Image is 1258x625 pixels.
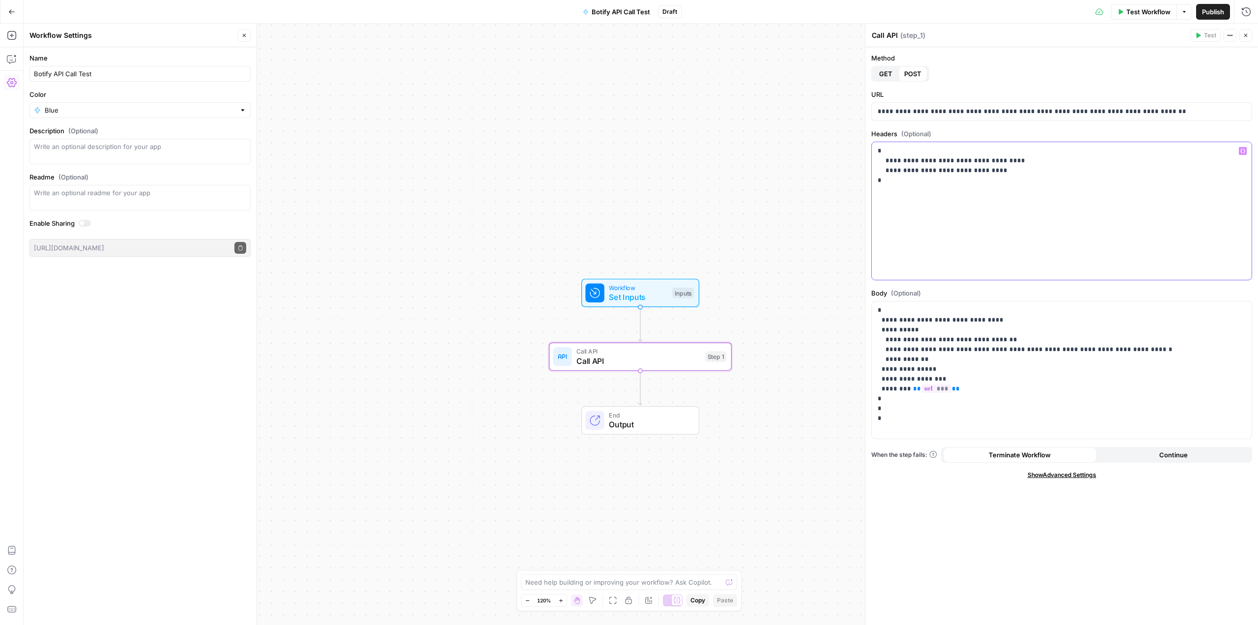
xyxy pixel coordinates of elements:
[891,288,921,298] span: (Optional)
[29,89,251,99] label: Color
[609,291,667,303] span: Set Inputs
[904,69,921,79] span: POST
[1202,7,1224,17] span: Publish
[609,418,689,430] span: Output
[29,53,251,63] label: Name
[662,7,677,16] span: Draft
[549,406,732,435] div: EndOutput
[871,89,1252,99] label: URL
[576,347,700,356] span: Call API
[29,126,251,136] label: Description
[29,218,251,228] label: Enable Sharing
[577,4,656,20] button: Botify API Call Test
[1191,29,1221,42] button: Test
[29,172,251,182] label: Readme
[873,66,898,82] button: GET
[705,352,726,362] div: Step 1
[871,450,937,459] a: When the step fails:
[872,30,898,40] textarea: Call API
[672,288,694,298] div: Inputs
[576,355,700,367] span: Call API
[638,371,642,405] g: Edge from step_1 to end
[1097,447,1251,463] button: Continue
[1196,4,1230,20] button: Publish
[989,450,1051,460] span: Terminate Workflow
[871,129,1252,139] label: Headers
[1028,471,1096,479] span: Show Advanced Settings
[638,307,642,342] g: Edge from start to step_1
[900,30,925,40] span: ( step_1 )
[879,69,892,79] span: GET
[1126,7,1171,17] span: Test Workflow
[713,594,737,607] button: Paste
[609,411,689,420] span: End
[58,172,88,182] span: (Optional)
[549,343,732,371] div: Call APICall APIStep 1
[1159,450,1188,460] span: Continue
[717,596,733,605] span: Paste
[29,30,235,40] div: Workflow Settings
[68,126,98,136] span: (Optional)
[45,105,235,115] input: Blue
[871,53,1252,63] label: Method
[592,7,650,17] span: Botify API Call Test
[1204,31,1216,40] span: Test
[871,288,1252,298] label: Body
[549,279,732,307] div: WorkflowSet InputsInputs
[1111,4,1176,20] button: Test Workflow
[609,283,667,292] span: Workflow
[34,69,246,79] input: Untitled
[537,596,551,604] span: 120%
[690,596,705,605] span: Copy
[901,129,931,139] span: (Optional)
[686,594,709,607] button: Copy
